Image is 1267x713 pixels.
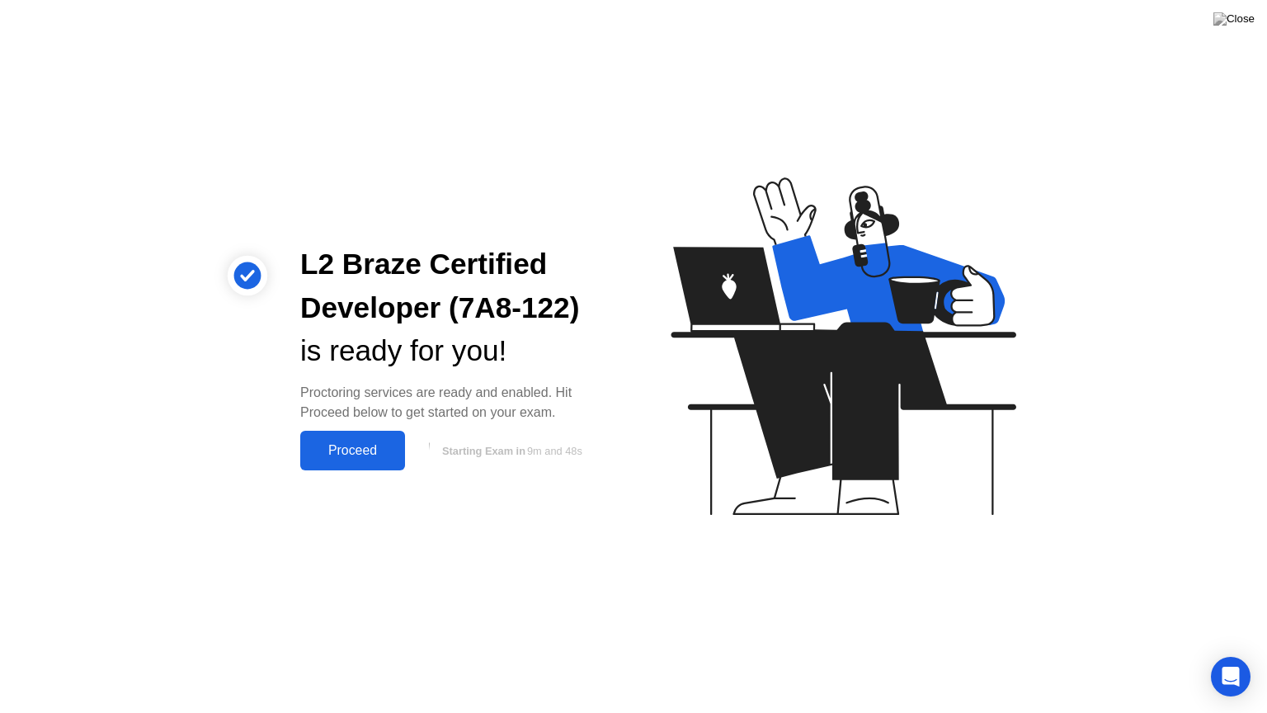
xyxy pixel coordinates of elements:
[1213,12,1255,26] img: Close
[305,443,400,458] div: Proceed
[527,445,582,457] span: 9m and 48s
[300,431,405,470] button: Proceed
[1211,657,1251,696] div: Open Intercom Messenger
[300,383,607,423] div: Proctoring services are ready and enabled. Hit Proceed below to get started on your exam.
[300,329,607,373] div: is ready for you!
[300,243,607,330] div: L2 Braze Certified Developer (7A8-122)
[413,435,607,466] button: Starting Exam in9m and 48s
